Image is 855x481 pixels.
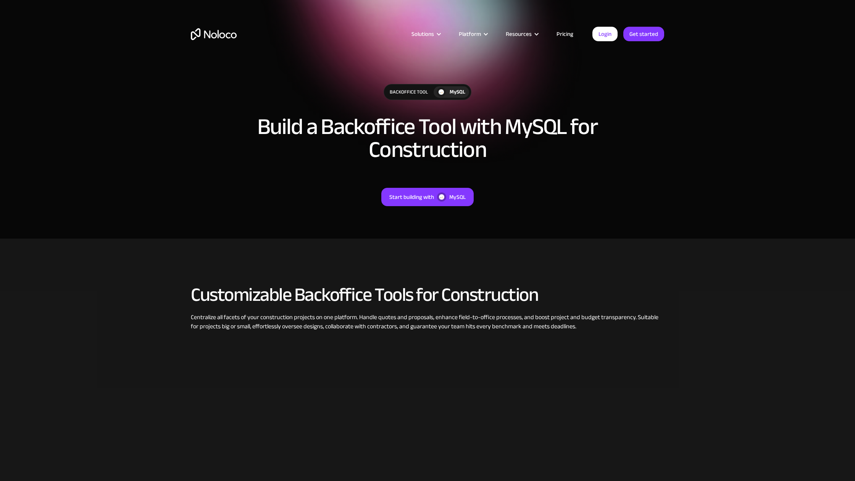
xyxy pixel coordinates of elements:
[389,192,434,202] div: Start building with
[384,84,434,100] div: Backoffice Tool
[449,29,496,39] div: Platform
[592,27,618,41] a: Login
[191,28,237,40] a: home
[506,29,532,39] div: Resources
[411,29,434,39] div: Solutions
[496,29,547,39] div: Resources
[547,29,583,39] a: Pricing
[191,313,664,331] div: Centralize all facets of your construction projects on one platform. Handle quotes and proposals,...
[381,188,474,206] a: Start building withMySQL
[449,192,466,202] div: MySQL
[623,27,664,41] a: Get started
[459,29,481,39] div: Platform
[450,88,465,96] div: MySQL
[402,29,449,39] div: Solutions
[256,115,599,161] h1: Build a Backoffice Tool with MySQL for Construction
[191,284,664,305] h2: Customizable Backoffice Tools for Construction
